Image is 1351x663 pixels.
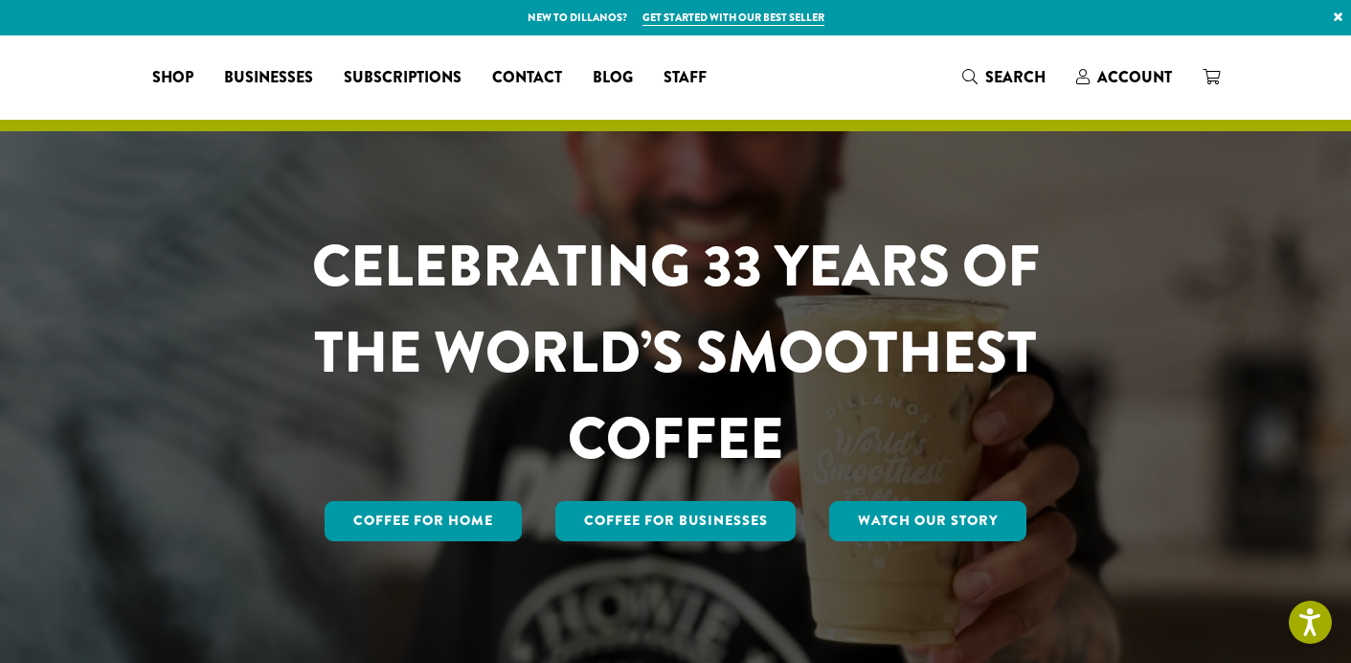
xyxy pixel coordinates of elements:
span: Staff [664,66,707,90]
span: Contact [492,66,562,90]
span: Subscriptions [344,66,462,90]
a: Watch Our Story [829,501,1026,541]
span: Search [985,66,1046,88]
a: Shop [137,62,209,93]
a: Staff [648,62,722,93]
span: Blog [593,66,633,90]
h1: CELEBRATING 33 YEARS OF THE WORLD’S SMOOTHEST COFFEE [256,223,1096,482]
a: Get started with our best seller [642,10,824,26]
a: Search [947,61,1061,93]
a: Coffee For Businesses [555,501,797,541]
a: Coffee for Home [325,501,522,541]
span: Shop [152,66,193,90]
span: Account [1097,66,1172,88]
span: Businesses [224,66,313,90]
